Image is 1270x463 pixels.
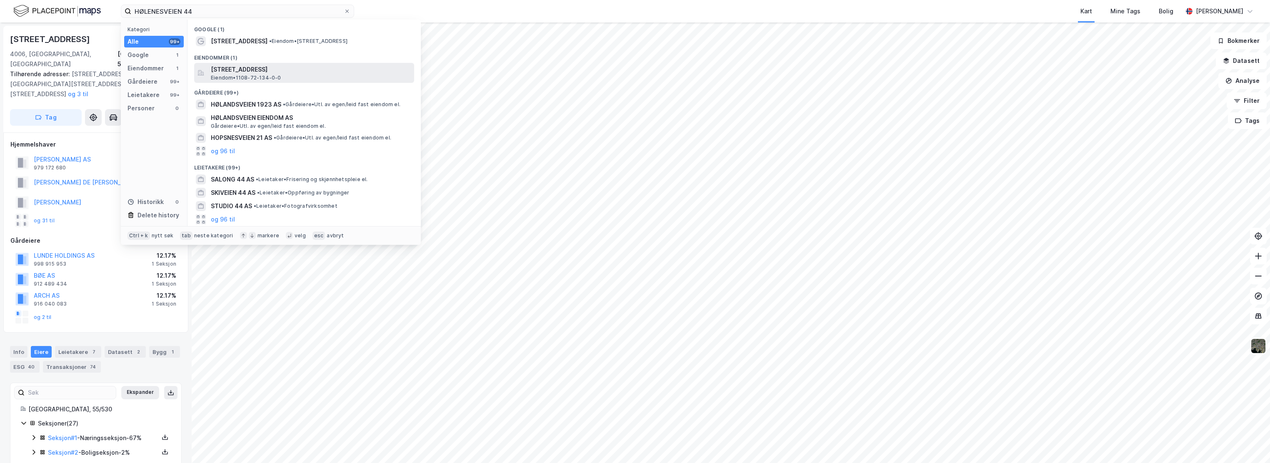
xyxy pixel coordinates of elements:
div: Eiendommer (1) [187,48,421,63]
span: SALONG 44 AS [211,174,254,184]
div: - Næringsseksjon - 67% [48,433,159,443]
button: Analyse [1218,72,1267,89]
span: Eiendom • 1108-72-134-0-0 [211,75,281,81]
div: 2 [134,348,142,356]
div: Gårdeiere [127,77,157,87]
div: Leietakere [55,346,101,358]
div: 12.17% [152,271,176,281]
div: Leietakere (99+) [187,158,421,173]
div: [STREET_ADDRESS] [10,32,92,46]
div: Alle [127,37,139,47]
div: 998 915 953 [34,261,66,267]
span: Leietaker • Oppføring av bygninger [257,189,350,196]
div: 912 489 434 [34,281,67,287]
div: - Boligseksjon - 2% [48,448,159,458]
div: Google (1) [187,20,421,35]
span: Leietaker • Frisering og skjønnhetspleie el. [256,176,368,183]
div: nytt søk [152,232,174,239]
span: SKIVEIEN 44 AS [211,188,255,198]
span: Gårdeiere • Utl. av egen/leid fast eiendom el. [274,134,391,141]
button: Bokmerker [1210,32,1267,49]
div: 0 [174,199,180,205]
span: [STREET_ADDRESS] [211,65,411,75]
div: 1 [168,348,177,356]
div: 74 [88,363,97,371]
div: neste kategori [194,232,233,239]
span: • [257,189,260,196]
div: Eiere [31,346,52,358]
div: markere [257,232,279,239]
span: • [283,101,285,107]
div: Datasett [105,346,146,358]
span: [STREET_ADDRESS] [211,36,267,46]
div: [GEOGRAPHIC_DATA], 55/530 [28,404,171,414]
div: Historikk [127,197,164,207]
div: esc [312,231,325,240]
span: Tilhørende adresser: [10,70,72,77]
span: • [269,38,272,44]
div: velg [295,232,306,239]
input: Søk på adresse, matrikkel, gårdeiere, leietakere eller personer [131,5,344,17]
div: [STREET_ADDRESS][GEOGRAPHIC_DATA][STREET_ADDRESS][STREET_ADDRESS] [10,69,175,99]
span: HØLANDSVEIEN 1923 AS [211,100,281,110]
div: 12.17% [152,251,176,261]
span: Gårdeiere • Utl. av egen/leid fast eiendom el. [211,123,326,129]
span: • [254,203,256,209]
button: Tag [10,109,82,126]
div: Transaksjoner [43,361,101,373]
div: 1 [174,65,180,72]
div: Mine Tags [1110,6,1140,16]
div: ESG [10,361,40,373]
img: logo.f888ab2527a4732fd821a326f86c7f29.svg [13,4,101,18]
span: Eiendom • [STREET_ADDRESS] [269,38,347,45]
div: 1 Seksjon [152,261,176,267]
span: • [274,134,276,141]
div: 12.17% [152,291,176,301]
div: Eiendommer [127,63,164,73]
a: Seksjon#1 [48,434,77,441]
div: Delete history [137,210,179,220]
span: Gårdeiere • Utl. av egen/leid fast eiendom el. [283,101,400,108]
div: 1 Seksjon [152,281,176,287]
div: Gårdeiere [10,236,181,246]
button: Ekspander [121,386,159,399]
div: 1 Seksjon [152,301,176,307]
button: og 96 til [211,214,235,224]
div: Personer [127,103,155,113]
div: Bolig [1159,6,1173,16]
div: 99+ [169,92,180,98]
div: 4006, [GEOGRAPHIC_DATA], [GEOGRAPHIC_DATA] [10,49,117,69]
button: Datasett [1216,52,1267,69]
div: Kart [1080,6,1092,16]
div: 7 [90,348,98,356]
div: Kontrollprogram for chat [1228,423,1270,463]
div: 916 040 083 [34,301,67,307]
iframe: Chat Widget [1228,423,1270,463]
span: • [256,176,258,182]
div: 0 [174,105,180,112]
div: Seksjoner ( 27 ) [38,418,171,428]
img: 9k= [1250,338,1266,354]
div: avbryt [327,232,344,239]
div: 99+ [169,78,180,85]
div: tab [180,231,192,240]
div: Ctrl + k [127,231,150,240]
button: og 96 til [211,146,235,156]
div: Google [127,50,149,60]
div: [GEOGRAPHIC_DATA], 55/530 [117,49,182,69]
div: 979 172 680 [34,164,66,171]
a: Seksjon#2 [48,449,78,456]
input: Søk [25,386,116,399]
div: 40 [26,363,36,371]
div: Kategori [127,26,184,32]
span: HOPSNESVEIEN 21 AS [211,133,272,143]
div: Gårdeiere (99+) [187,83,421,98]
div: Info [10,346,27,358]
span: HØLANDSVEIEN EIENDOM AS [211,113,411,123]
div: 99+ [169,38,180,45]
div: Leietakere [127,90,160,100]
button: Tags [1228,112,1267,129]
button: Filter [1227,92,1267,109]
div: [PERSON_NAME] [1196,6,1243,16]
span: STUDIO 44 AS [211,201,252,211]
